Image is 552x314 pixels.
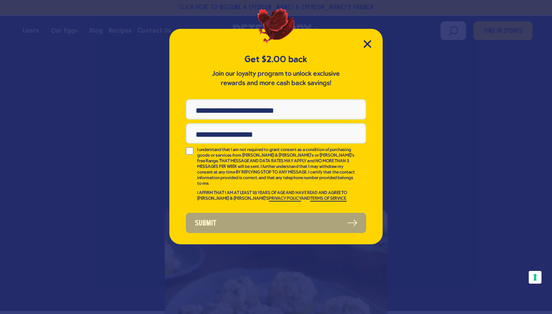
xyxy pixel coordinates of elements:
input: I understand that I am not required to grant consent as a condition of purchasing goods or servic... [186,147,193,155]
button: Submit [186,213,366,233]
p: Join our loyalty program to unlock exclusive rewards and more cash back savings! [210,69,342,88]
p: I AFFIRM THAT I AM AT LEAST 18 YEARS OF AGE AND HAVE READ AND AGREE TO [PERSON_NAME] & [PERSON_NA... [197,190,356,202]
a: PRIVACY POLICY [269,196,301,202]
a: TERMS OF SERVICE. [310,196,346,202]
p: I understand that I am not required to grant consent as a condition of purchasing goods or servic... [197,147,356,187]
h5: Get $2.00 back [186,53,366,66]
button: Your consent preferences for tracking technologies [529,271,541,284]
button: Close Modal [363,40,371,48]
